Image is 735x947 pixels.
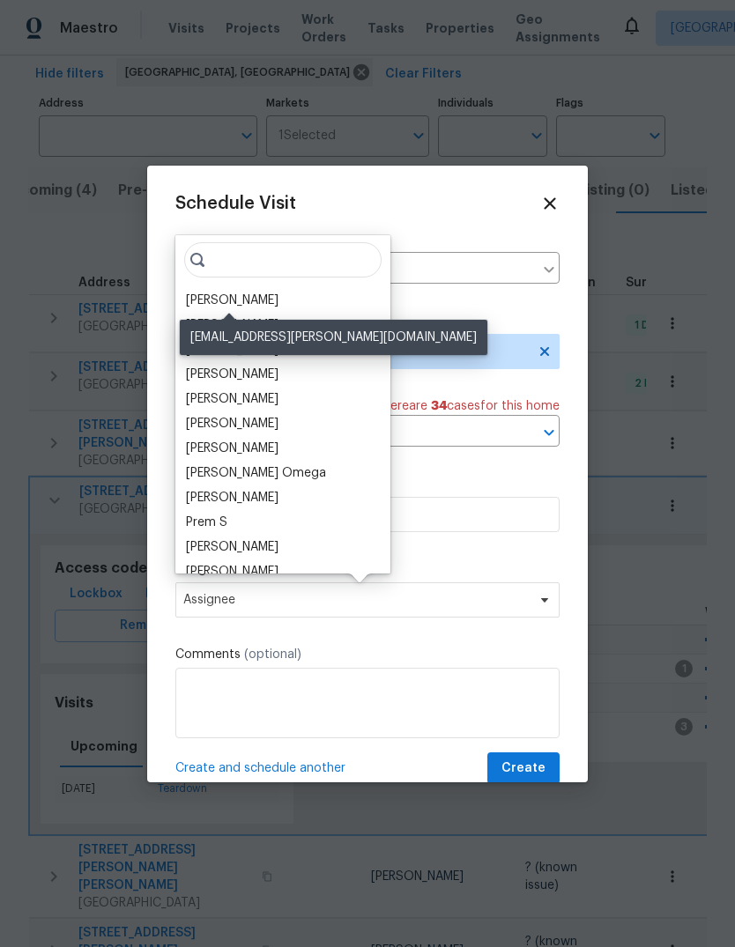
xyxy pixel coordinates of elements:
[186,538,278,556] div: [PERSON_NAME]
[186,366,278,383] div: [PERSON_NAME]
[487,752,560,785] button: Create
[180,320,487,355] div: [EMAIL_ADDRESS][PERSON_NAME][DOMAIN_NAME]
[186,440,278,457] div: [PERSON_NAME]
[186,563,278,581] div: [PERSON_NAME]
[186,390,278,408] div: [PERSON_NAME]
[537,420,561,445] button: Open
[175,759,345,777] span: Create and schedule another
[175,646,560,663] label: Comments
[431,400,447,412] span: 34
[186,489,278,507] div: [PERSON_NAME]
[175,195,296,212] span: Schedule Visit
[375,397,560,415] span: There are case s for this home
[186,415,278,433] div: [PERSON_NAME]
[175,234,560,252] label: Home
[186,464,326,482] div: [PERSON_NAME] Omega
[244,648,301,661] span: (optional)
[540,194,560,213] span: Close
[186,316,278,334] div: [PERSON_NAME]
[186,292,278,309] div: [PERSON_NAME]
[501,758,546,780] span: Create
[186,514,227,531] div: Prem S
[183,593,529,607] span: Assignee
